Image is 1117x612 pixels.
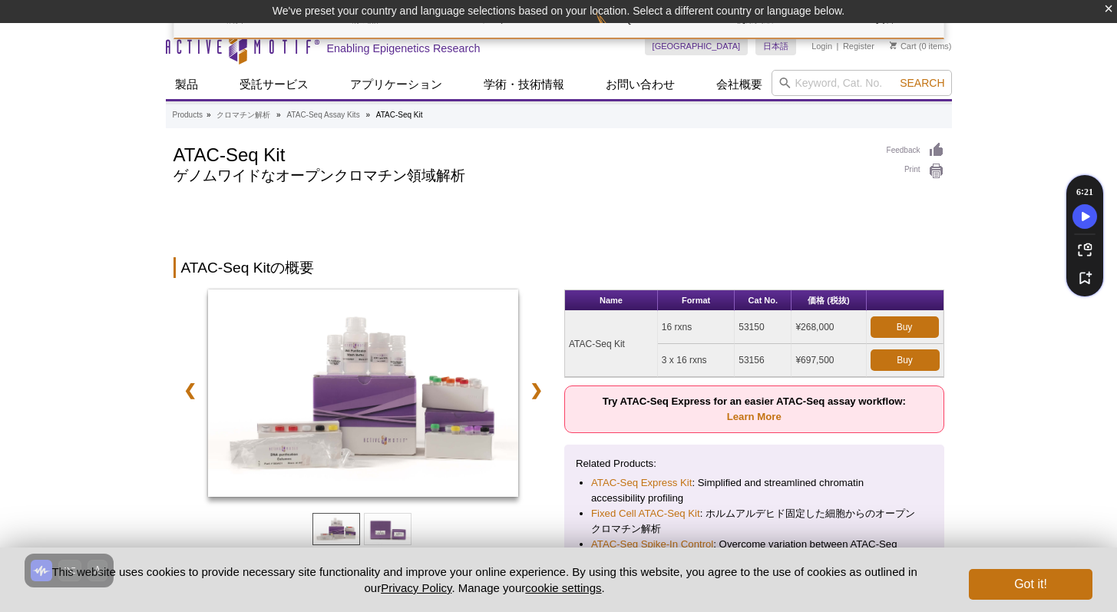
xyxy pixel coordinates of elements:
li: » [365,111,370,119]
td: 53150 [735,311,791,344]
a: 日本語 [755,37,796,55]
img: Your Cart [890,41,897,49]
th: 価格 (税抜) [791,290,866,311]
a: Cart [890,41,917,51]
strong: Try ATAC-Seq Express for an easier ATAC-Seq assay workflow: [603,395,906,422]
img: Change Here [596,12,636,48]
a: 製品 [166,70,207,99]
a: Print [887,163,944,180]
li: : Simplified and streamlined chromatin accessibility profiling [591,475,917,506]
th: Name [565,290,658,311]
a: Products [173,108,203,122]
li: » [276,111,281,119]
a: Fixed Cell ATAC-Seq Kit [591,506,700,521]
button: cookie settings [525,581,601,594]
h1: ATAC-Seq Kit [173,142,871,165]
a: ATAC-Seq Express Kit [591,475,692,491]
a: Privacy Policy [381,581,451,594]
button: Got it! [969,569,1092,600]
a: Learn More [727,411,782,422]
li: ATAC-Seq Kit [376,111,423,119]
h2: Enabling Epigenetics Research [327,41,481,55]
td: 53156 [735,344,791,377]
a: 学術・技術情報 [474,70,573,99]
a: お問い合わせ [597,70,684,99]
td: 16 rxns [658,311,735,344]
li: : Overcome variation between ATAC-Seq datasets [591,537,917,567]
a: [GEOGRAPHIC_DATA] [645,37,749,55]
a: ATAC-Seq Kit [208,289,519,501]
th: Format [658,290,735,311]
a: Buy [871,349,940,371]
a: 会社概要 [707,70,772,99]
a: ❯ [520,372,553,408]
button: Search [895,76,949,90]
a: Login [811,41,832,51]
li: » [207,111,211,119]
a: ATAC-Seq Spike-In Control [591,537,713,552]
th: Cat No. [735,290,791,311]
a: ATAC-Seq Assay Kits [286,108,359,122]
li: : ホルムアルデヒド固定した細胞からのオープンクロマチン解析 [591,506,917,537]
p: Related Products: [576,456,933,471]
a: クロマチン解析 [216,108,270,122]
a: ❮ [173,372,207,408]
td: ¥697,500 [791,344,866,377]
td: ATAC-Seq Kit [565,311,658,377]
a: アプリケーション [341,70,451,99]
a: Buy [871,316,939,338]
td: ¥268,000 [791,311,866,344]
h2: ATAC-Seq Kitの概要 [173,257,944,278]
img: ATAC-Seq Kit [208,289,519,497]
input: Keyword, Cat. No. [772,70,952,96]
td: 3 x 16 rxns [658,344,735,377]
span: Search [900,77,944,89]
a: Feedback [887,142,944,159]
li: (0 items) [890,37,952,55]
h2: ゲノムワイドなオープンクロマチン領域解析 [173,169,871,183]
a: 受託サービス [230,70,318,99]
a: Register [843,41,874,51]
p: This website uses cookies to provide necessary site functionality and improve your online experie... [25,564,944,596]
li: | [837,37,839,55]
